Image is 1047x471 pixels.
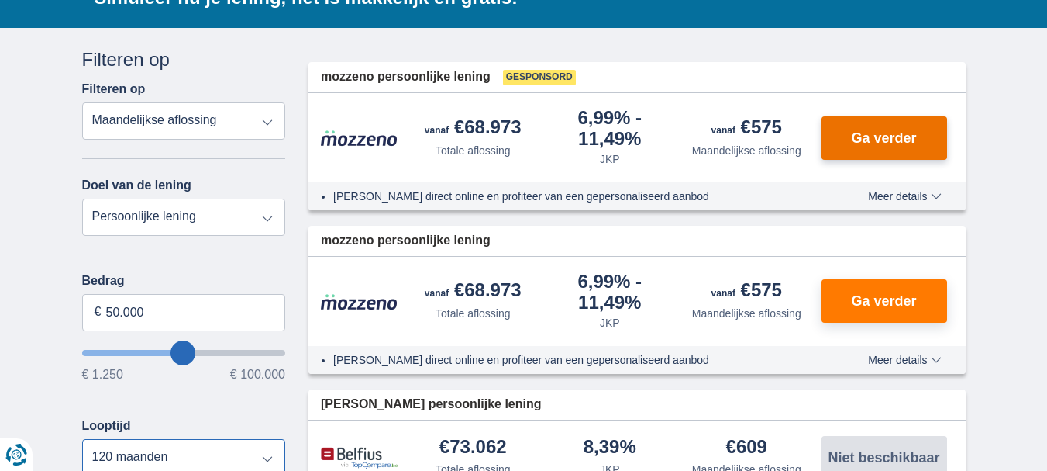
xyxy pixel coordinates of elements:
[82,369,123,381] span: € 1.250
[600,315,620,331] div: JKP
[821,116,947,160] button: Ga verder
[425,281,522,303] div: €68.973
[692,306,801,321] div: Maandelijkse aflossing
[821,279,947,323] button: Ga verder
[584,438,636,459] div: 8,39%
[711,281,782,303] div: €575
[82,274,286,288] label: Bedrag
[726,438,767,459] div: €609
[333,189,811,204] li: [PERSON_NAME] direct online en profiteer van een gepersonaliseerd aanbod
[856,354,952,366] button: Meer details
[333,352,811,368] li: [PERSON_NAME] direct online en profiteer van een gepersonaliseerd aanbod
[548,109,673,148] div: 6,99%
[851,131,916,145] span: Ga verder
[868,191,941,202] span: Meer details
[503,70,576,85] span: Gesponsord
[828,451,939,465] span: Niet beschikbaar
[95,303,102,321] span: €
[321,130,398,147] img: product.pl.alt Mozzeno
[82,82,146,96] label: Filteren op
[230,369,285,381] span: € 100.000
[321,447,398,469] img: product.pl.alt Belfius
[711,118,782,140] div: €575
[321,293,398,310] img: product.pl.alt Mozzeno
[436,143,511,158] div: Totale aflossing
[548,272,673,312] div: 6,99%
[600,151,620,167] div: JKP
[692,143,801,158] div: Maandelijkse aflossing
[439,438,507,459] div: €73.062
[82,47,286,73] div: Filteren op
[425,118,522,140] div: €68.973
[851,294,916,308] span: Ga verder
[82,350,286,356] input: wantToBorrow
[321,396,541,414] span: [PERSON_NAME] persoonlijke lening
[868,355,941,365] span: Meer details
[436,306,511,321] div: Totale aflossing
[321,232,491,250] span: mozzeno persoonlijke lening
[82,178,191,192] label: Doel van de lening
[82,419,131,433] label: Looptijd
[856,190,952,203] button: Meer details
[321,68,491,86] span: mozzeno persoonlijke lening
